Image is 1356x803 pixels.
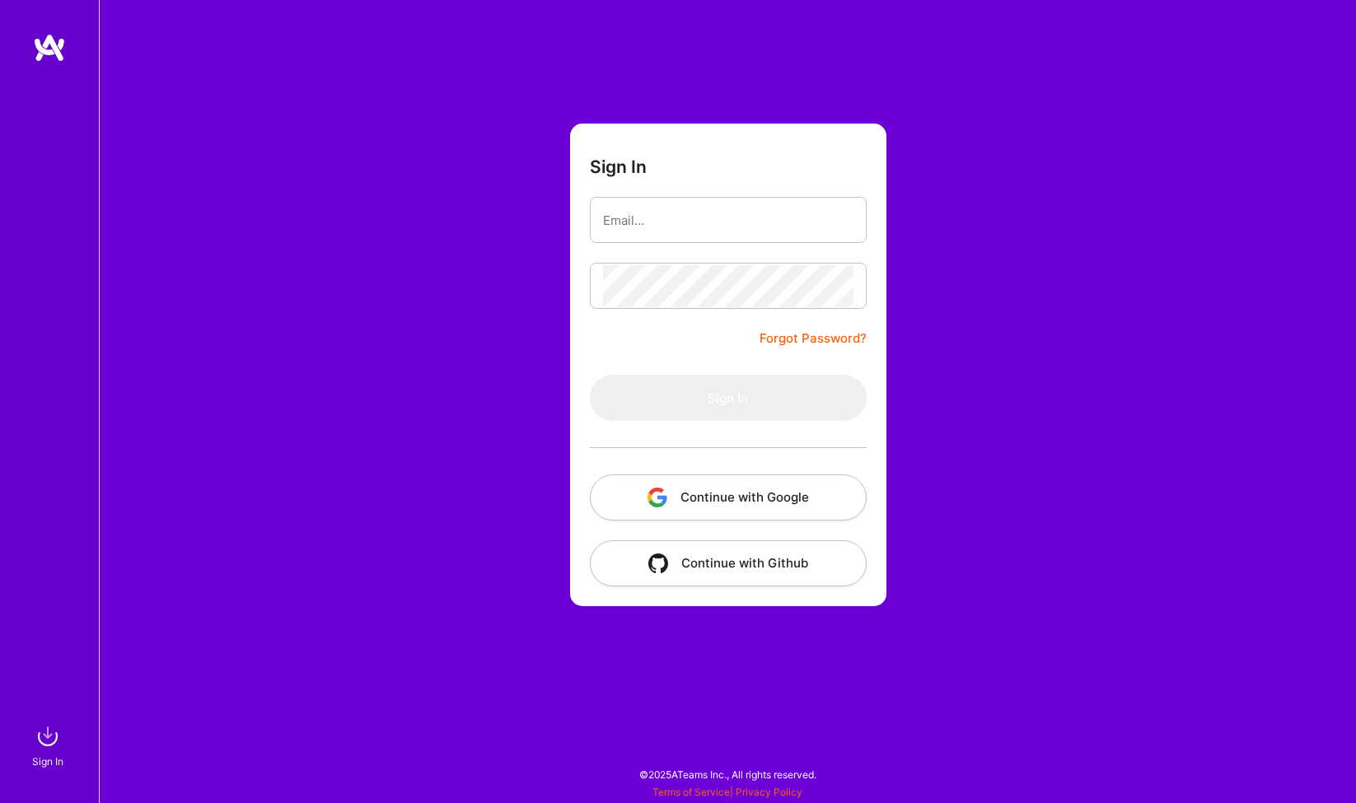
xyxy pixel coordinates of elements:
[603,199,853,241] input: Email...
[652,786,802,798] span: |
[590,156,647,177] h3: Sign In
[31,720,64,753] img: sign in
[648,553,668,573] img: icon
[736,786,802,798] a: Privacy Policy
[652,786,730,798] a: Terms of Service
[648,488,667,507] img: icon
[590,540,867,586] button: Continue with Github
[35,720,64,770] a: sign inSign In
[590,375,867,421] button: Sign In
[99,754,1356,795] div: © 2025 ATeams Inc., All rights reserved.
[33,33,66,63] img: logo
[32,753,63,770] div: Sign In
[590,474,867,521] button: Continue with Google
[760,329,867,348] a: Forgot Password?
